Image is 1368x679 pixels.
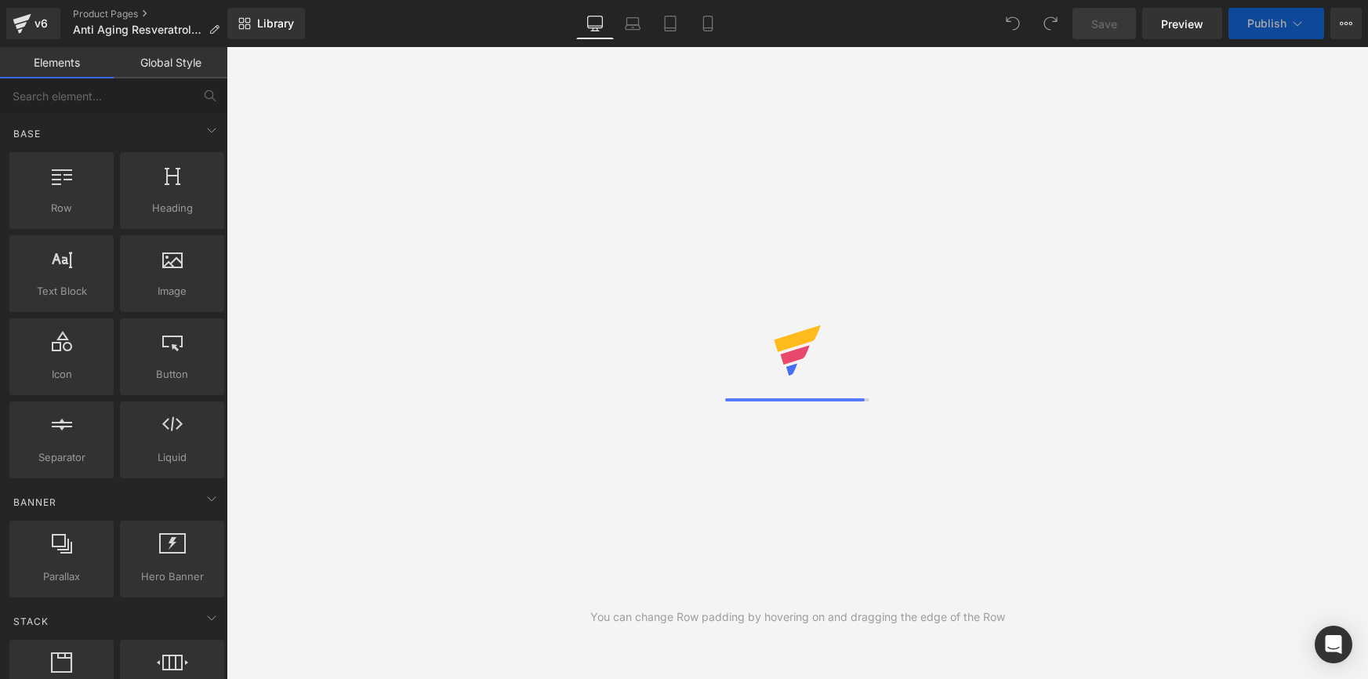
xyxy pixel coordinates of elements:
button: More [1330,8,1362,39]
a: Tablet [651,8,689,39]
span: Row [14,200,109,216]
button: Redo [1035,8,1066,39]
span: Heading [125,200,220,216]
span: Image [125,283,220,300]
a: Desktop [576,8,614,39]
a: Product Pages [73,8,232,20]
span: Publish [1247,17,1286,30]
button: Undo [997,8,1029,39]
span: Button [125,366,220,383]
a: Global Style [114,47,227,78]
div: v6 [31,13,51,34]
a: Mobile [689,8,727,39]
div: Open Intercom Messenger [1315,626,1352,663]
span: Library [257,16,294,31]
span: Stack [12,614,50,629]
a: v6 [6,8,60,39]
a: Preview [1142,8,1222,39]
button: Publish [1228,8,1324,39]
span: Banner [12,495,58,510]
span: Icon [14,366,109,383]
div: You can change Row padding by hovering on and dragging the edge of the Row [590,608,1005,626]
span: Parallax [14,568,109,585]
span: Save [1091,16,1117,32]
span: Separator [14,449,109,466]
span: Hero Banner [125,568,220,585]
span: Base [12,126,42,141]
span: Preview [1161,16,1203,32]
a: Laptop [614,8,651,39]
a: New Library [227,8,305,39]
span: Text Block [14,283,109,300]
span: Anti Aging Resveratrol (F) [73,24,202,36]
span: Liquid [125,449,220,466]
